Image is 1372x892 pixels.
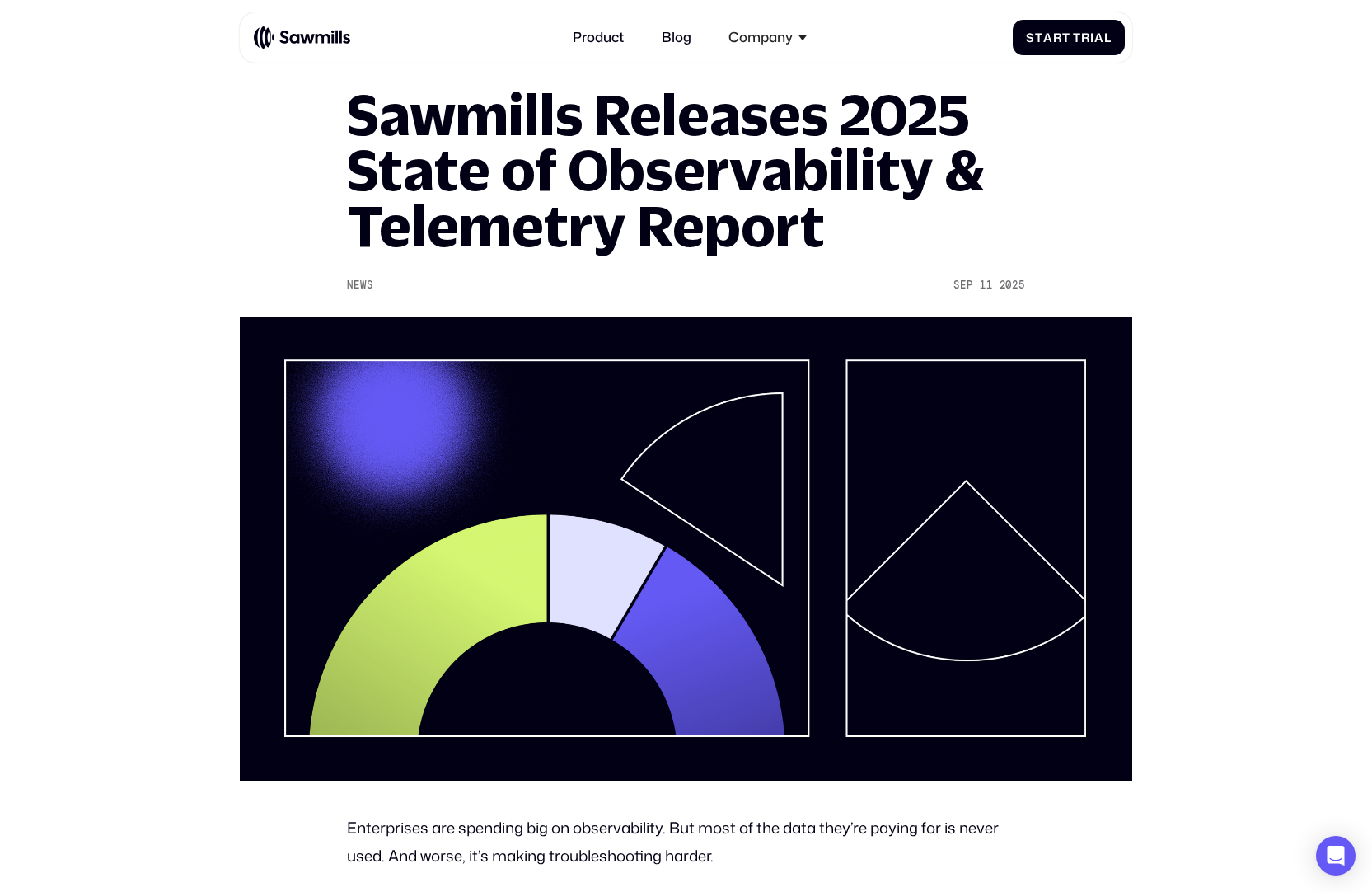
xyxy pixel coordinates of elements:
[1000,279,1025,292] div: 2025
[347,279,372,292] div: News
[1104,31,1112,45] span: l
[1073,31,1081,45] span: T
[719,19,817,56] div: Company
[728,29,793,45] div: Company
[1013,20,1126,54] a: StartTrial
[1081,31,1090,45] span: r
[651,19,701,56] a: Blog
[1043,31,1053,45] span: a
[953,279,972,292] div: Sep
[347,815,1024,870] p: Enterprises are spending big on observability. But most of the data they’re paying for is never u...
[1094,31,1104,45] span: a
[1062,31,1070,45] span: t
[347,87,1024,253] h1: Sawmills Releases 2025 State of Observability & Telemetry Report
[1035,31,1043,45] span: t
[980,279,992,292] div: 11
[1316,836,1356,876] div: Open Intercom Messenger
[562,19,634,56] a: Product
[240,317,1131,781] img: Sawmills Releases 2025 State of Observability & Telemetry Report
[1053,31,1062,45] span: r
[1090,31,1094,45] span: i
[1026,31,1035,45] span: S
